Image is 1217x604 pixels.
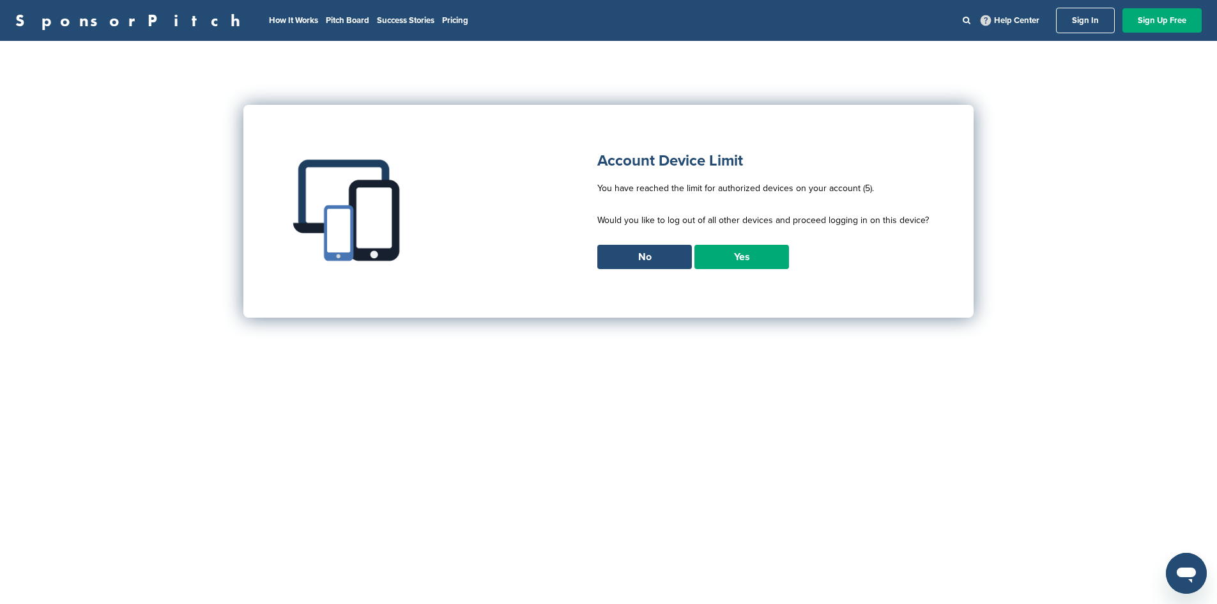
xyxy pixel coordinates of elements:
[597,180,929,245] p: You have reached the limit for authorized devices on your account (5). Would you like to log out ...
[597,245,692,269] a: No
[1166,553,1207,594] iframe: Button to launch messaging window
[288,150,409,271] img: Multiple devices
[597,150,929,173] h1: Account Device Limit
[15,12,249,29] a: SponsorPitch
[442,15,468,26] a: Pricing
[377,15,434,26] a: Success Stories
[694,245,789,269] a: Yes
[326,15,369,26] a: Pitch Board
[978,13,1042,28] a: Help Center
[1056,8,1115,33] a: Sign In
[1122,8,1202,33] a: Sign Up Free
[269,15,318,26] a: How It Works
